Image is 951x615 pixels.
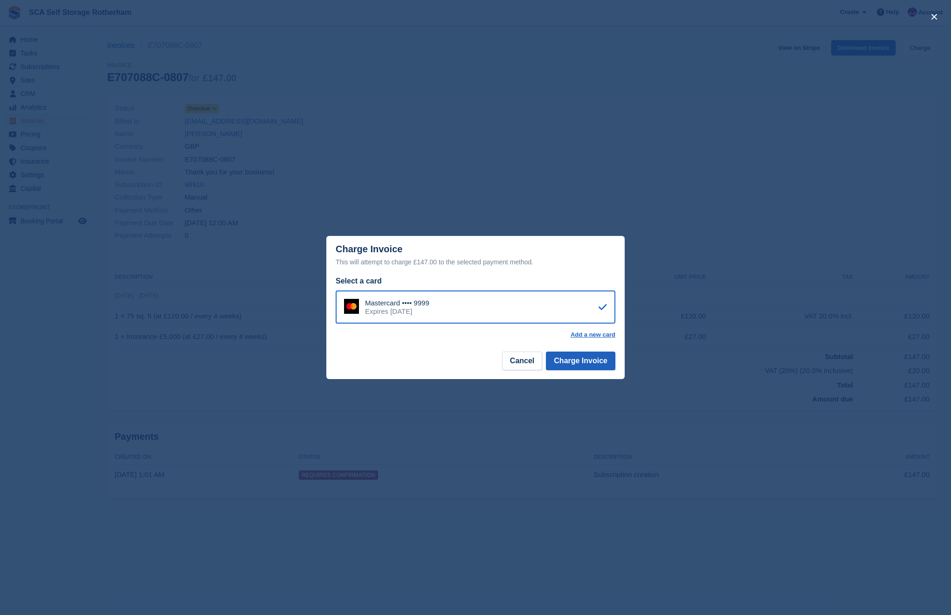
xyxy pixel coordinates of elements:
[344,299,359,314] img: Mastercard Logo
[365,299,429,307] div: Mastercard •••• 9999
[502,352,542,370] button: Cancel
[336,256,615,268] div: This will attempt to charge £147.00 to the selected payment method.
[571,331,615,339] a: Add a new card
[336,244,615,268] div: Charge Invoice
[546,352,615,370] button: Charge Invoice
[365,307,429,316] div: Expires [DATE]
[927,9,942,24] button: close
[336,276,615,287] div: Select a card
